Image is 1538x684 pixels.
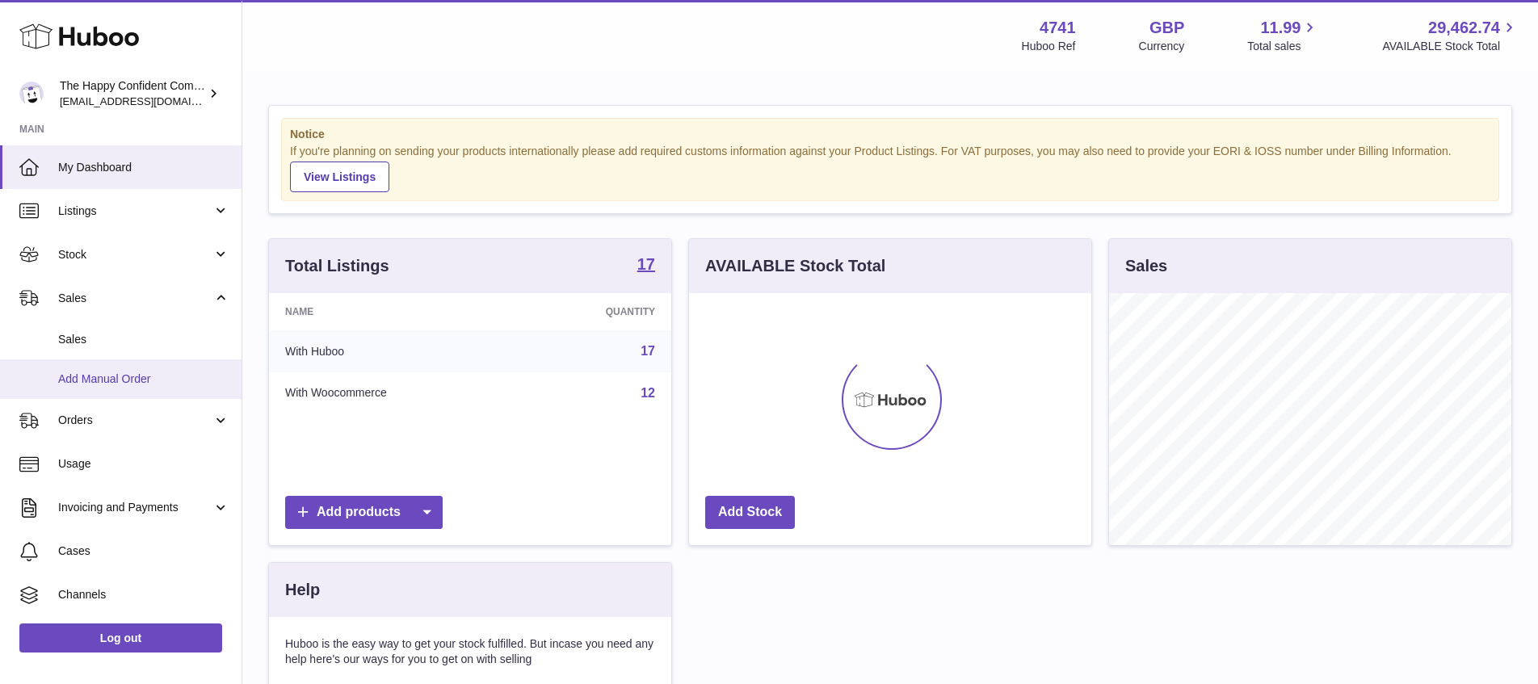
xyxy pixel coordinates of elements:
[290,127,1490,142] strong: Notice
[58,160,229,175] span: My Dashboard
[285,636,655,667] p: Huboo is the easy way to get your stock fulfilled. But incase you need any help here's our ways f...
[285,255,389,277] h3: Total Listings
[1382,39,1519,54] span: AVAILABLE Stock Total
[519,293,671,330] th: Quantity
[705,255,885,277] h3: AVAILABLE Stock Total
[58,543,229,559] span: Cases
[285,579,320,601] h3: Help
[19,82,44,106] img: contact@happyconfident.com
[269,372,519,414] td: With Woocommerce
[269,293,519,330] th: Name
[1040,17,1076,39] strong: 4741
[1247,39,1319,54] span: Total sales
[58,371,229,387] span: Add Manual Order
[1125,255,1167,277] h3: Sales
[60,78,205,109] div: The Happy Confident Company
[641,344,655,358] a: 17
[641,386,655,400] a: 12
[1428,17,1500,39] span: 29,462.74
[1382,17,1519,54] a: 29,462.74 AVAILABLE Stock Total
[1149,17,1184,39] strong: GBP
[637,256,655,275] a: 17
[285,496,443,529] a: Add products
[290,162,389,192] a: View Listings
[58,500,212,515] span: Invoicing and Payments
[60,94,237,107] span: [EMAIL_ADDRESS][DOMAIN_NAME]
[58,456,229,472] span: Usage
[705,496,795,529] a: Add Stock
[58,413,212,428] span: Orders
[1022,39,1076,54] div: Huboo Ref
[58,332,229,347] span: Sales
[637,256,655,272] strong: 17
[58,204,212,219] span: Listings
[1260,17,1301,39] span: 11.99
[269,330,519,372] td: With Huboo
[58,291,212,306] span: Sales
[19,623,222,653] a: Log out
[58,247,212,262] span: Stock
[1247,17,1319,54] a: 11.99 Total sales
[1139,39,1185,54] div: Currency
[58,587,229,602] span: Channels
[290,144,1490,192] div: If you're planning on sending your products internationally please add required customs informati...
